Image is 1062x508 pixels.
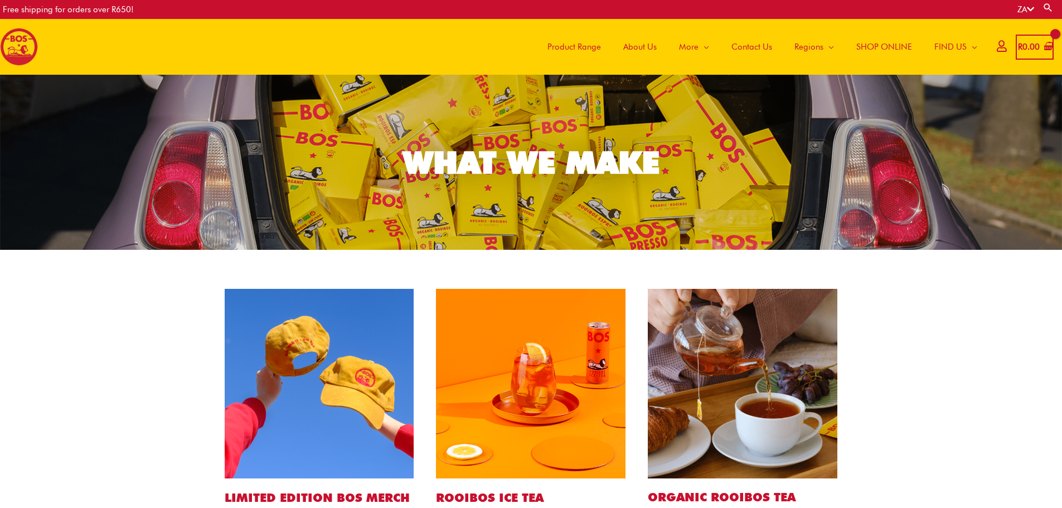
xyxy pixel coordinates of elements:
span: SHOP ONLINE [856,30,912,64]
span: Contact Us [731,30,772,64]
a: View Shopping Cart, empty [1016,35,1054,60]
a: SHOP ONLINE [845,19,923,75]
a: Product Range [536,19,612,75]
span: Product Range [547,30,601,64]
a: More [668,19,720,75]
a: Regions [783,19,845,75]
a: About Us [612,19,668,75]
img: bos tea bags website1 [648,289,837,478]
span: R [1018,42,1022,52]
span: About Us [623,30,657,64]
span: FIND US [934,30,967,64]
nav: Site Navigation [528,19,988,75]
span: Regions [794,30,823,64]
bdi: 0.00 [1018,42,1040,52]
img: bos cap [225,289,414,478]
h2: Organic ROOIBOS TEA [648,490,837,505]
h1: ROOIBOS ICE TEA [436,490,625,506]
a: ZA [1017,4,1034,14]
h1: LIMITED EDITION BOS MERCH [225,490,414,506]
div: WHAT WE MAKE [403,147,659,178]
span: More [679,30,699,64]
a: Contact Us [720,19,783,75]
a: Search button [1042,2,1054,13]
